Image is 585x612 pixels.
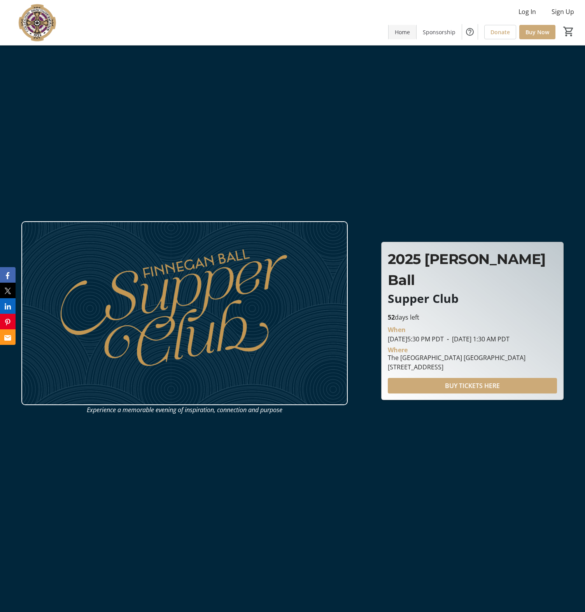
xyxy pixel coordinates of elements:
div: Where [388,347,408,353]
button: BUY TICKETS HERE [388,378,557,393]
a: Home [389,25,416,39]
img: VC Parent Association's Logo [5,3,74,42]
span: Log In [518,7,536,16]
span: BUY TICKETS HERE [445,381,500,390]
span: Supper Club [388,290,459,306]
span: Donate [490,28,510,36]
div: When [388,325,406,334]
p: days left [388,313,557,322]
a: Buy Now [519,25,555,39]
img: Campaign CTA Media Photo [21,221,348,405]
button: Help [462,24,478,40]
button: Log In [512,5,542,18]
a: Donate [484,25,516,39]
div: The [GEOGRAPHIC_DATA] [GEOGRAPHIC_DATA] [388,353,525,362]
button: Cart [562,24,576,38]
span: 52 [388,313,395,322]
p: 2025 [PERSON_NAME] Ball [388,248,557,290]
span: [DATE] 5:30 PM PDT [388,335,444,343]
span: - [444,335,452,343]
a: Sponsorship [417,25,462,39]
span: Buy Now [525,28,549,36]
span: Sponsorship [423,28,455,36]
em: Experience a memorable evening of inspiration, connection and purpose [87,406,282,414]
button: Sign Up [545,5,580,18]
span: Home [395,28,410,36]
div: [STREET_ADDRESS] [388,362,525,372]
span: Sign Up [552,7,574,16]
span: [DATE] 1:30 AM PDT [444,335,510,343]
